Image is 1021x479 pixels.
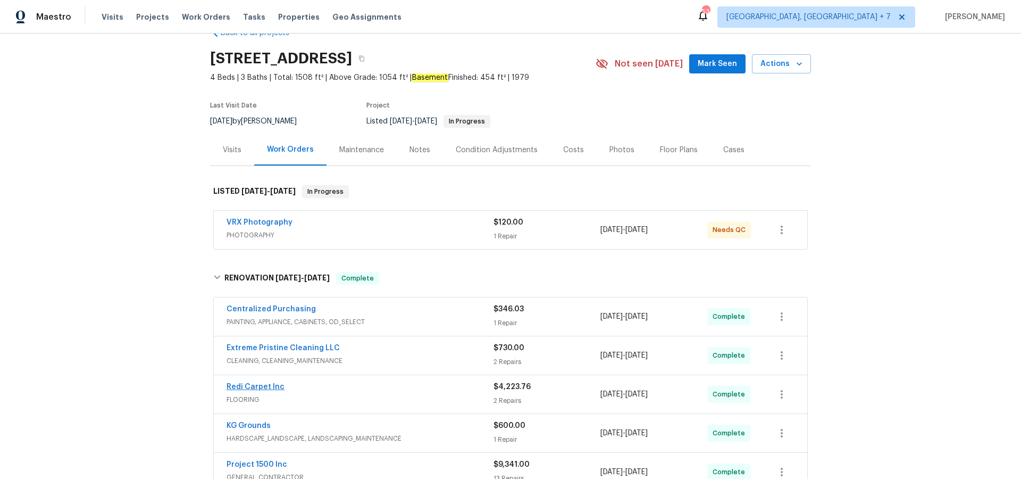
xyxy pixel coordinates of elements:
[563,145,584,155] div: Costs
[136,12,169,22] span: Projects
[493,219,523,226] span: $120.00
[241,187,296,195] span: -
[600,430,623,437] span: [DATE]
[275,274,330,282] span: -
[227,305,316,313] a: Centralized Purchasing
[941,12,1005,22] span: [PERSON_NAME]
[223,145,241,155] div: Visits
[210,53,352,64] h2: [STREET_ADDRESS]
[600,428,648,439] span: -
[352,49,371,68] button: Copy Address
[227,433,493,444] span: HARDSCAPE_LANDSCAPE, LANDSCAPING_MAINTENANCE
[600,352,623,359] span: [DATE]
[726,12,891,22] span: [GEOGRAPHIC_DATA], [GEOGRAPHIC_DATA] + 7
[702,6,709,17] div: 53
[227,383,284,391] a: Redi Carpet Inc
[241,187,267,195] span: [DATE]
[227,461,287,468] a: Project 1500 Inc
[660,145,698,155] div: Floor Plans
[278,12,320,22] span: Properties
[625,313,648,320] span: [DATE]
[698,57,737,71] span: Mark Seen
[337,273,378,284] span: Complete
[493,395,600,406] div: 2 Repairs
[390,118,412,125] span: [DATE]
[625,226,648,234] span: [DATE]
[227,230,493,241] span: PHOTOGRAPHY
[227,422,271,430] a: KG Grounds
[493,383,531,391] span: $4,223.76
[332,12,401,22] span: Geo Assignments
[625,468,648,476] span: [DATE]
[415,118,437,125] span: [DATE]
[275,274,301,282] span: [DATE]
[713,350,749,361] span: Complete
[210,175,811,209] div: LISTED [DATE]-[DATE]In Progress
[493,434,600,445] div: 1 Repair
[227,356,493,366] span: CLEANING, CLEANING_MAINTENANCE
[227,317,493,327] span: PAINTING, APPLIANCE, CABINETS, OD_SELECT
[36,12,71,22] span: Maestro
[625,391,648,398] span: [DATE]
[409,145,430,155] div: Notes
[493,422,525,430] span: $600.00
[752,54,811,74] button: Actions
[267,144,314,155] div: Work Orders
[304,274,330,282] span: [DATE]
[227,219,292,226] a: VRX Photography
[102,12,123,22] span: Visits
[625,430,648,437] span: [DATE]
[493,461,530,468] span: $9,341.00
[445,118,489,125] span: In Progress
[600,468,623,476] span: [DATE]
[303,186,348,197] span: In Progress
[600,313,623,320] span: [DATE]
[713,311,749,322] span: Complete
[412,73,448,82] em: Basement
[210,72,596,83] span: 4 Beds | 3 Baths | Total: 1508 ft² | Above Grade: 1054 ft² | Finished: 454 ft² | 1979
[224,272,330,285] h6: RENOVATION
[213,185,296,198] h6: LISTED
[210,118,232,125] span: [DATE]
[493,231,600,242] div: 1 Repair
[243,13,265,21] span: Tasks
[493,344,524,352] span: $730.00
[227,394,493,405] span: FLOORING
[600,391,623,398] span: [DATE]
[625,352,648,359] span: [DATE]
[227,344,340,352] a: Extreme Pristine Cleaning LLC
[182,12,230,22] span: Work Orders
[713,467,749,477] span: Complete
[493,318,600,328] div: 1 Repair
[339,145,384,155] div: Maintenance
[390,118,437,125] span: -
[713,225,750,235] span: Needs QC
[366,102,390,109] span: Project
[493,357,600,367] div: 2 Repairs
[723,145,744,155] div: Cases
[600,389,648,400] span: -
[270,187,296,195] span: [DATE]
[689,54,746,74] button: Mark Seen
[600,226,623,234] span: [DATE]
[600,225,648,235] span: -
[600,467,648,477] span: -
[615,59,683,69] span: Not seen [DATE]
[713,428,749,439] span: Complete
[600,350,648,361] span: -
[760,57,802,71] span: Actions
[210,261,811,295] div: RENOVATION [DATE]-[DATE]Complete
[713,389,749,400] span: Complete
[609,145,634,155] div: Photos
[493,305,524,313] span: $346.03
[366,118,490,125] span: Listed
[456,145,538,155] div: Condition Adjustments
[600,311,648,322] span: -
[210,115,309,128] div: by [PERSON_NAME]
[210,102,257,109] span: Last Visit Date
